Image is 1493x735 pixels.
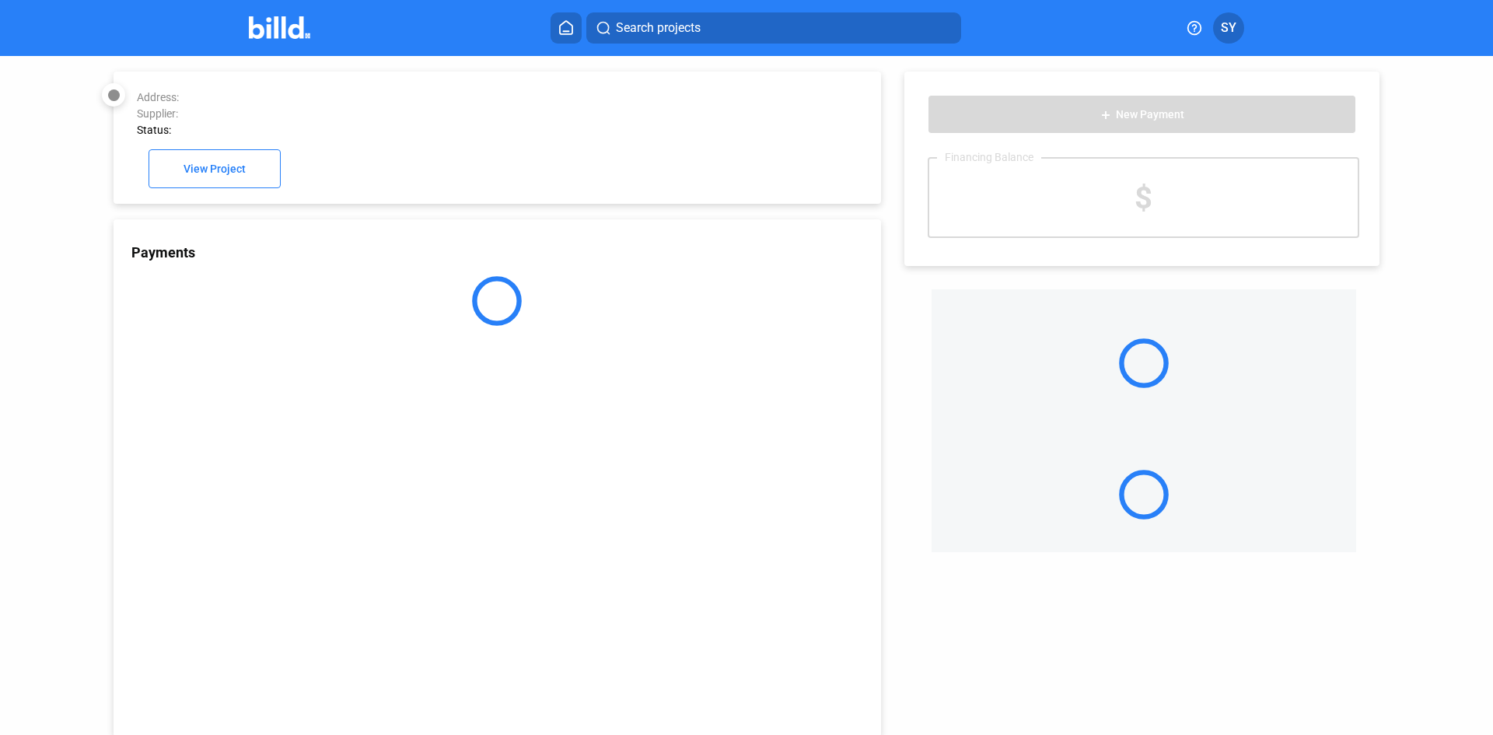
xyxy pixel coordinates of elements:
[249,16,310,39] img: Billd Company Logo
[1116,109,1184,121] span: New Payment
[184,163,246,176] span: View Project
[1221,19,1236,37] span: SY
[149,149,281,188] button: View Project
[137,107,713,120] div: Supplier:
[928,95,1356,134] button: New Payment
[137,124,713,136] div: Status:
[929,159,1358,236] div: $
[586,12,961,44] button: Search projects
[1213,12,1244,44] button: SY
[131,244,881,261] div: Payments
[937,151,1041,163] div: Financing Balance
[1100,109,1112,121] mat-icon: add
[616,19,701,37] span: Search projects
[137,91,713,103] div: Address:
